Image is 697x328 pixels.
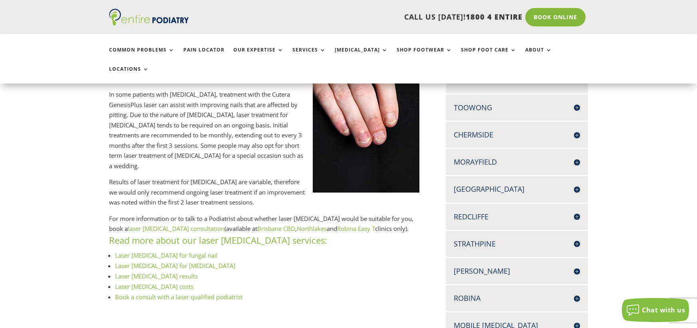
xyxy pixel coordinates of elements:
[109,47,175,64] a: Common Problems
[183,47,224,64] a: Pain Locator
[109,177,420,214] p: Results of laser treatment for [MEDICAL_DATA] are variable, therefore we would only recommend ong...
[454,103,580,113] h4: Toowong
[109,9,189,26] img: logo (1)
[233,47,284,64] a: Our Expertise
[454,266,580,276] h4: [PERSON_NAME]
[397,47,452,64] a: Shop Footwear
[220,12,522,22] p: CALL US [DATE]!
[292,47,326,64] a: Services
[454,239,580,249] h4: Strathpine
[115,262,235,270] a: Laser [MEDICAL_DATA] for [MEDICAL_DATA]
[454,130,580,140] h4: Chermside
[313,33,419,193] img: psoriasis
[454,157,580,167] h4: Morayfield
[257,225,295,233] a: Brisbane CBD
[461,47,516,64] a: Shop Foot Care
[466,12,522,22] span: 1800 4 ENTIRE
[109,66,149,83] a: Locations
[337,225,375,233] a: Robina Easy T
[115,272,198,280] a: Laser [MEDICAL_DATA] results
[335,47,388,64] a: [MEDICAL_DATA]
[642,306,685,314] span: Chat with us
[454,293,580,303] h4: Robina
[109,214,420,234] p: For more information or to talk to a Podiatrist about whether laser [MEDICAL_DATA] would be suita...
[109,19,189,27] a: Entire Podiatry
[109,234,420,250] h3: Read more about our laser [MEDICAL_DATA] services:
[128,225,224,233] a: laser [MEDICAL_DATA] consultation
[115,293,242,301] a: Book a consult with a laser qualified podiatrist
[115,251,218,259] a: Laser [MEDICAL_DATA] for fungal nail
[622,298,689,322] button: Chat with us
[454,212,580,222] h4: Redcliffe
[525,47,552,64] a: About
[115,282,193,290] a: Laser [MEDICAL_DATA] costs
[109,89,420,177] p: In some patients with [MEDICAL_DATA], treatment with the Cutera GenesisPlus laser can assist with...
[454,184,580,194] h4: [GEOGRAPHIC_DATA]
[525,8,586,26] a: Book Online
[297,225,327,233] a: Northlakes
